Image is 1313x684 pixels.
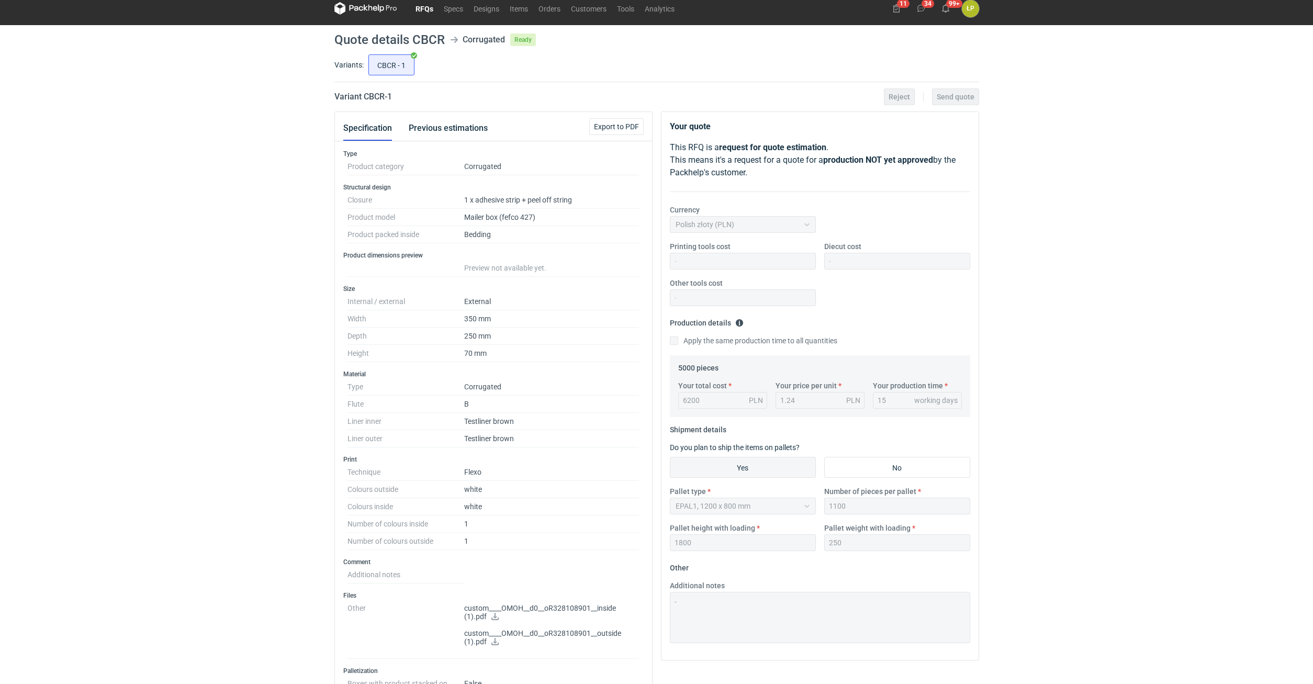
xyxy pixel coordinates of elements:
dd: External [464,293,639,310]
dt: Other [347,600,464,659]
label: Printing tools cost [670,241,731,252]
span: Preview not available yet. [464,264,546,272]
dt: Width [347,310,464,328]
button: Send quote [932,88,979,105]
dd: 1 [464,533,639,550]
dd: white [464,498,639,515]
textarea: - [670,592,970,643]
div: working days [914,395,958,406]
dt: Number of colours inside [347,515,464,533]
h1: Quote details CBCR [334,33,445,46]
label: Diecut cost [824,241,861,252]
p: This RFQ is a . This means it's a request for a quote for a by the Packhelp's customer. [670,141,970,179]
label: Number of pieces per pallet [824,486,916,497]
label: Currency [670,205,700,215]
dt: Internal / external [347,293,464,310]
dd: 350 mm [464,310,639,328]
dt: Depth [347,328,464,345]
button: Previous estimations [409,116,488,141]
a: Specs [439,2,468,15]
dt: Product category [347,158,464,175]
label: Other tools cost [670,278,723,288]
dt: Colours outside [347,481,464,498]
dd: B [464,396,639,413]
h2: Variant CBCR - 1 [334,91,392,103]
div: PLN [749,395,763,406]
h3: Material [343,370,644,378]
dd: 1 [464,515,639,533]
legend: Other [670,559,689,572]
strong: production NOT yet approved [823,155,933,165]
dt: Flute [347,396,464,413]
legend: Production details [670,315,744,327]
a: Designs [468,2,504,15]
dt: Additional notes [347,566,464,584]
h3: Print [343,455,644,464]
a: Orders [533,2,566,15]
dd: Flexo [464,464,639,481]
dt: Liner inner [347,413,464,430]
h3: Files [343,591,644,600]
dt: Product packed inside [347,226,464,243]
dd: Corrugated [464,158,639,175]
span: Ready [510,33,536,46]
dd: 1 x adhesive strip + peel off string [464,192,639,209]
label: CBCR - 1 [368,54,414,75]
label: Your production time [873,380,943,391]
dd: white [464,481,639,498]
dt: Liner outer [347,430,464,447]
a: Items [504,2,533,15]
label: Apply the same production time to all quantities [670,335,837,346]
dd: Mailer box (fefco 427) [464,209,639,226]
label: Do you plan to ship the items on pallets? [670,443,800,452]
label: Pallet type [670,486,706,497]
label: Pallet height with loading [670,523,755,533]
h3: Comment [343,558,644,566]
legend: 5000 pieces [678,360,719,372]
dt: Type [347,378,464,396]
dd: Testliner brown [464,413,639,430]
a: Tools [612,2,639,15]
h3: Size [343,285,644,293]
span: Export to PDF [594,123,639,130]
a: Customers [566,2,612,15]
h3: Type [343,150,644,158]
button: Export to PDF [589,118,644,135]
p: custom____OMOH__d0__oR328108901__outside (1).pdf [464,629,639,647]
h3: Structural design [343,183,644,192]
a: RFQs [410,2,439,15]
legend: Shipment details [670,421,726,434]
span: Reject [889,93,910,100]
a: Analytics [639,2,680,15]
strong: Your quote [670,121,711,131]
dt: Number of colours outside [347,533,464,550]
label: Pallet weight with loading [824,523,911,533]
label: Additional notes [670,580,725,591]
div: Corrugated [463,33,505,46]
dt: Technique [347,464,464,481]
dt: Height [347,345,464,362]
h3: Product dimensions preview [343,251,644,260]
label: Variants: [334,60,364,70]
dd: 70 mm [464,345,639,362]
p: custom____OMOH__d0__oR328108901__inside (1).pdf [464,604,639,622]
dd: Bedding [464,226,639,243]
span: Send quote [937,93,974,100]
dt: Product model [347,209,464,226]
dd: Corrugated [464,378,639,396]
button: Specification [343,116,392,141]
label: Your total cost [678,380,727,391]
dt: Closure [347,192,464,209]
label: Your price per unit [776,380,837,391]
h3: Palletization [343,667,644,675]
strong: request for quote estimation [719,142,826,152]
dd: Testliner brown [464,430,639,447]
svg: Packhelp Pro [334,2,397,15]
button: Reject [884,88,915,105]
dt: Colours inside [347,498,464,515]
dd: 250 mm [464,328,639,345]
div: PLN [846,395,860,406]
